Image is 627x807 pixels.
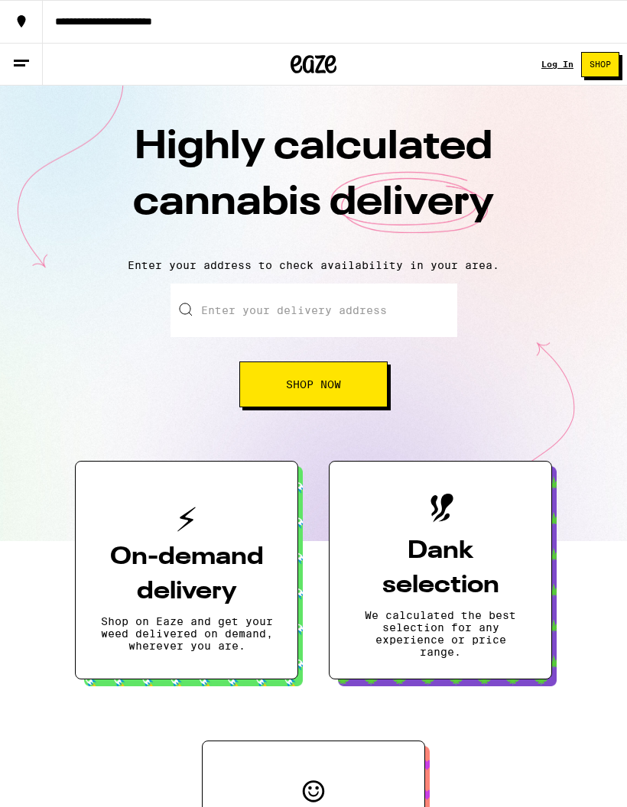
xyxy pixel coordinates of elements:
div: Log In [541,60,573,69]
button: Shop Now [239,361,388,407]
input: Enter your delivery address [171,284,457,337]
button: Dank selectionWe calculated the best selection for any experience or price range. [329,461,552,679]
h3: Dank selection [354,534,527,603]
p: Enter your address to check availability in your area. [15,259,612,271]
span: Shop Now [286,379,341,390]
button: Shop [581,52,619,77]
h1: Highly calculated cannabis delivery [46,120,581,247]
span: Shop [590,60,611,69]
p: We calculated the best selection for any experience or price range. [354,609,527,658]
button: On-demand deliveryShop on Eaze and get your weed delivered on demand, wherever you are. [75,461,298,679]
p: Shop on Eaze and get your weed delivered on demand, wherever you are. [100,615,273,652]
h3: On-demand delivery [100,540,273,609]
